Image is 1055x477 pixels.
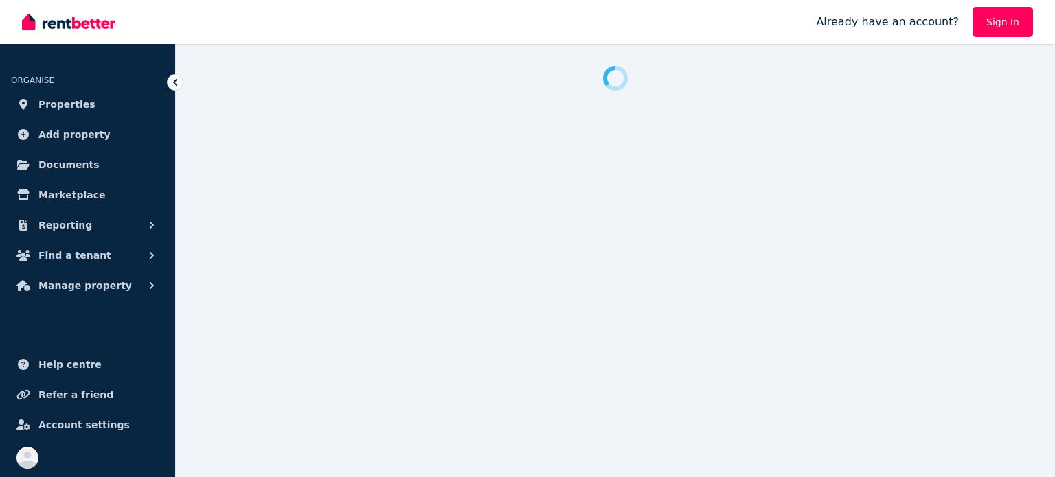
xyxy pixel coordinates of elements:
a: Sign In [973,7,1033,37]
a: Properties [11,91,164,118]
button: Reporting [11,211,164,239]
span: Add property [38,126,111,143]
span: Account settings [38,417,130,433]
span: Marketplace [38,187,105,203]
span: Properties [38,96,95,113]
a: Documents [11,151,164,178]
span: Refer a friend [38,386,113,403]
span: Already have an account? [816,14,959,30]
span: Find a tenant [38,247,111,264]
button: Find a tenant [11,242,164,269]
a: Add property [11,121,164,148]
span: Reporting [38,217,92,233]
a: Account settings [11,411,164,439]
a: Help centre [11,351,164,378]
span: Documents [38,156,100,173]
span: ORGANISE [11,75,54,85]
span: Manage property [38,277,132,294]
a: Marketplace [11,181,164,209]
button: Manage property [11,272,164,299]
img: RentBetter [22,12,115,32]
a: Refer a friend [11,381,164,408]
span: Help centre [38,356,102,373]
